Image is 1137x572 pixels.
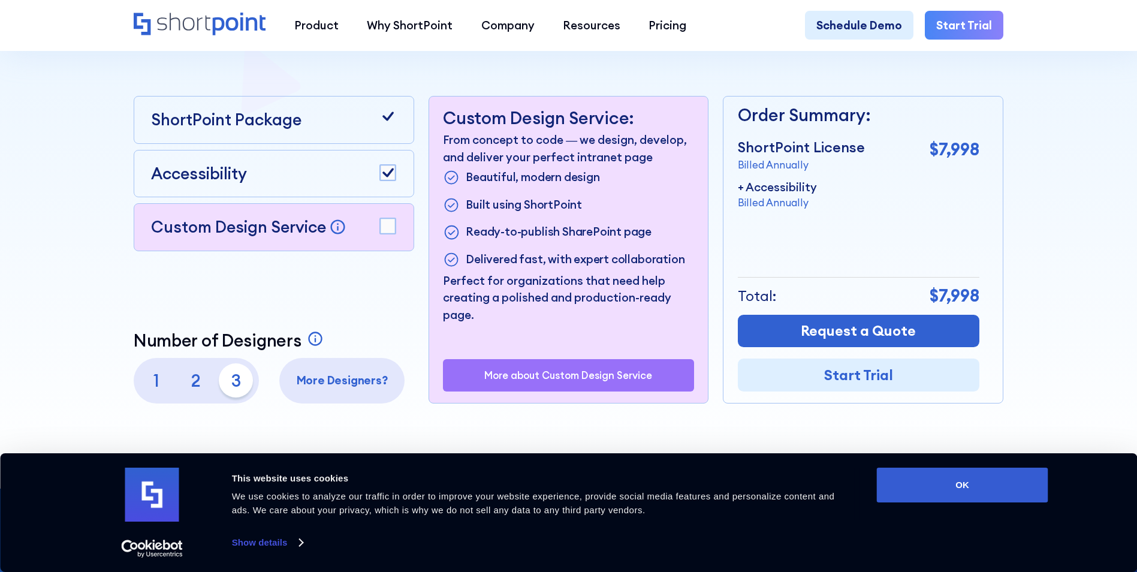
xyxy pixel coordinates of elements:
p: Billed Annually [738,195,817,210]
p: Number of Designers [134,330,301,351]
p: Ready-to-publish SharePoint page [466,223,652,242]
img: logo [125,468,179,522]
a: Company [467,11,548,39]
div: Company [481,17,535,34]
p: Accessibility [151,162,247,186]
iframe: Chat Widget [921,433,1137,572]
p: Order Summary: [738,103,979,128]
div: Product [294,17,339,34]
a: Start Trial [738,359,979,392]
span: We use cookies to analyze our traffic in order to improve your website experience, provide social... [232,491,835,515]
a: Pricing [635,11,701,39]
a: More about Custom Design Service [484,369,652,381]
p: ShortPoint License [738,137,865,158]
a: Show details [232,534,303,552]
p: 2 [179,363,213,398]
p: Custom Design Service: [443,108,694,128]
p: 3 [219,363,253,398]
p: From concept to code — we design, develop, and deliver your perfect intranet page [443,131,694,165]
a: Home [134,13,266,37]
p: ShortPoint Package [151,108,301,132]
p: Total: [738,285,777,307]
p: Billed Annually [738,158,865,173]
p: Perfect for organizations that need help creating a polished and production-ready page. [443,272,694,323]
a: Number of Designers [134,330,327,351]
div: This website uses cookies [232,471,850,486]
p: $7,998 [930,283,979,309]
div: Why ShortPoint [367,17,453,34]
p: + Accessibility [738,179,817,195]
p: $7,998 [930,137,979,162]
p: 1 [139,363,173,398]
a: Resources [548,11,634,39]
a: Usercentrics Cookiebot - opens in a new window [99,540,204,558]
div: Resources [563,17,620,34]
a: Start Trial [925,11,1003,39]
p: Custom Design Service [151,216,326,237]
p: Delivered fast, with expert collaboration [466,251,684,269]
a: Product [280,11,352,39]
a: Why ShortPoint [353,11,467,39]
button: OK [877,468,1048,502]
p: Built using ShortPoint [466,196,582,215]
a: Schedule Demo [805,11,913,39]
div: Pricing [649,17,686,34]
a: Request a Quote [738,315,979,348]
p: More Designers? [285,372,399,389]
p: Beautiful, modern design [466,168,599,187]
